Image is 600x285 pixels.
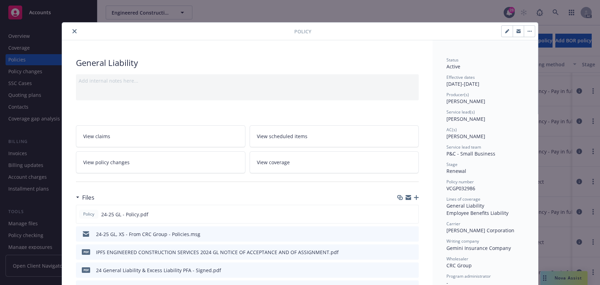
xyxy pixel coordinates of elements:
span: Writing company [446,238,479,244]
span: [PERSON_NAME] Corporation [446,227,514,234]
button: download file [398,211,404,218]
button: download file [399,267,404,274]
span: Carrier [446,221,460,227]
a: View claims [76,125,245,147]
button: close [70,27,79,35]
span: Policy [294,28,311,35]
div: Employee Benefits Liability [446,209,524,217]
span: Active [446,63,460,70]
button: preview file [410,230,416,238]
span: 24-25 GL - Policy.pdf [101,211,148,218]
span: CRC Group [446,262,472,269]
button: download file [399,230,404,238]
span: [PERSON_NAME] [446,133,485,140]
span: AC(s) [446,127,457,133]
div: 24-25 GL, XS - From CRC Group - Policies.msg [96,230,200,238]
div: Add internal notes here... [79,77,416,84]
span: Renewal [446,168,466,174]
div: [DATE] - [DATE] [446,74,524,87]
span: Lines of coverage [446,196,480,202]
span: Policy number [446,179,474,185]
a: View coverage [250,151,419,173]
div: 24 General Liability & Excess Liability PFA - Signed.pdf [96,267,221,274]
span: Service lead team [446,144,481,150]
div: General Liability [446,202,524,209]
div: General Liability [76,57,419,69]
span: View claims [83,133,110,140]
a: View scheduled items [250,125,419,147]
span: [PERSON_NAME] [446,98,485,104]
span: View scheduled items [257,133,307,140]
span: Status [446,57,459,63]
button: preview file [410,249,416,256]
span: P&C - Small Business [446,150,495,157]
span: Gemini Insurance Company [446,245,511,251]
div: Files [76,193,94,202]
span: Wholesaler [446,256,468,262]
span: Policy [82,211,96,217]
span: View coverage [257,159,290,166]
button: download file [399,249,404,256]
span: Effective dates [446,74,475,80]
div: IPFS ENGINEERED CONSTRUCTION SERVICES 2024 GL NOTICE OF ACCEPTANCE AND OF ASSIGNMENT.pdf [96,249,339,256]
span: pdf [82,249,90,254]
span: Program administrator [446,273,491,279]
span: [PERSON_NAME] [446,116,485,122]
span: Producer(s) [446,92,469,98]
h3: Files [82,193,94,202]
span: Stage [446,161,458,167]
span: View policy changes [83,159,130,166]
button: preview file [410,267,416,274]
span: pdf [82,267,90,273]
span: Service lead(s) [446,109,475,115]
a: View policy changes [76,151,245,173]
span: VCGP032986 [446,185,475,192]
button: preview file [409,211,416,218]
